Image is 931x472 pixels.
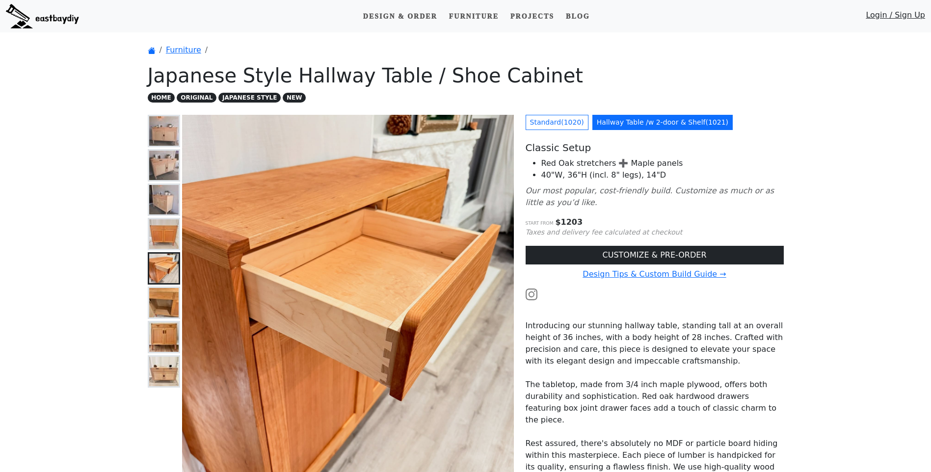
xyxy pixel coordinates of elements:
[6,4,79,28] img: eastbaydiy
[555,217,583,227] span: $ 1203
[562,7,593,26] a: Blog
[149,357,179,386] img: Japanese Style White Oak Hallway Table
[526,228,683,236] small: Taxes and delivery fee calculated at checkout
[526,115,588,130] a: Standard(1020)
[866,9,925,26] a: Login / Sign Up
[541,157,784,169] li: Red Oak stretchers ➕ Maple panels
[149,116,179,146] img: Japanese Style Hallway / Shoe Cabinet /w 2DR - Overall
[506,7,558,26] a: Projects
[166,45,201,54] a: Furniture
[526,221,554,226] small: Start from
[148,44,784,56] nav: breadcrumb
[149,185,179,214] img: Japanese Style Hallway / Shoe Cabinet /w 2DR - Right Side
[592,115,733,130] a: Hallway Table /w 2-door & Shelf(1021)
[583,269,726,279] a: Design Tips & Custom Build Guide →
[359,7,441,26] a: Design & Order
[526,289,537,298] a: Watch the build video or pictures on Instagram
[177,93,216,103] span: ORIGINAL
[526,320,784,367] p: Introducing our stunning hallway table, standing tall at an overall height of 36 inches, with a b...
[526,142,784,154] h5: Classic Setup
[149,219,179,249] img: Japanese Style Cherry Heirloom Hallway / Shoe Cabinet
[148,93,175,103] span: HOME
[218,93,281,103] span: JAPANESE STYLE
[526,379,784,426] p: The tabletop, made from 3/4 inch maple plywood, offers both durability and sophistication. Red oa...
[149,151,179,180] img: Japanese Style Hallway / Shoe Cabinet /w 2DR - Front
[445,7,503,26] a: Furniture
[148,64,784,87] h1: Japanese Style Hallway Table / Shoe Cabinet
[149,288,179,317] img: Japanese Style Cherry Heirloom Hallway / Shoe Cabinet - Inside Cabinet
[526,246,784,264] a: CUSTOMIZE & PRE-ORDER
[541,169,784,181] li: 40"W, 36"H (incl. 8" legs), 14"D
[149,254,179,283] img: Japanese Style Cherry Heirloom Hallway / Shoe Cabinet - Maple Dovetail Drawer
[526,186,774,207] i: Our most popular, cost-friendly build. Customize as much or as little as you’d like.
[283,93,306,103] span: NEW
[149,322,179,352] img: Japanese Style Cherry Heirloom Shoe Cabinet - w/ Custom Handles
